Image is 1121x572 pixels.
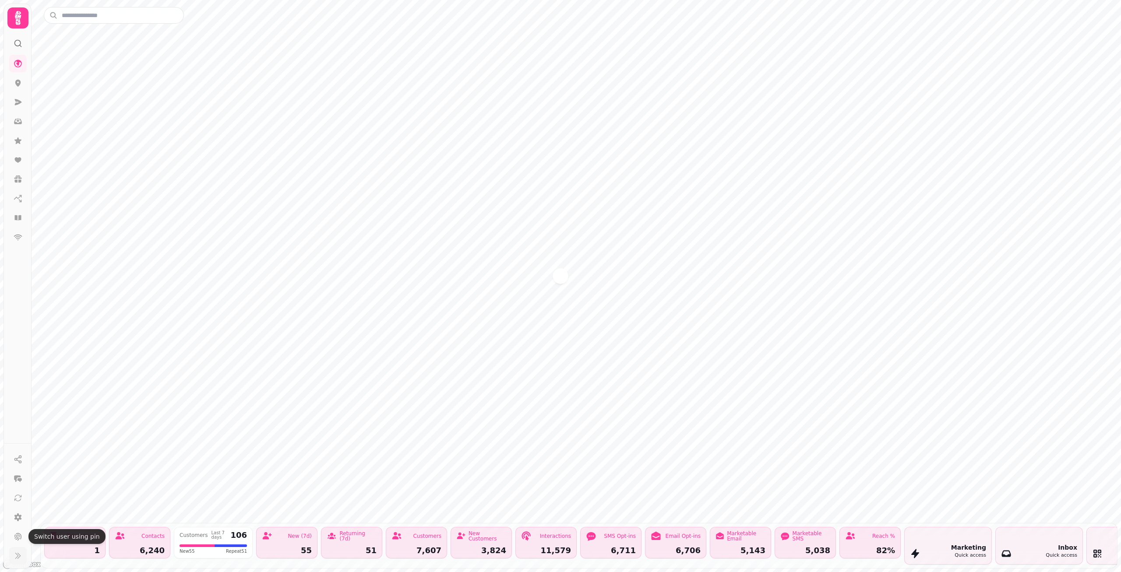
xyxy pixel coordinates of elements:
div: 82% [845,547,895,554]
div: Interactions [540,533,571,539]
div: 55 [262,547,312,554]
div: 11,579 [521,547,571,554]
div: 1 [50,547,100,554]
div: 7,607 [391,547,441,554]
div: 6,706 [651,547,701,554]
div: Returning (7d) [339,531,377,541]
div: 106 [230,531,247,539]
div: New (7d) [288,533,312,539]
div: Quick access [951,552,986,559]
button: MarketingQuick access [904,527,992,565]
span: Repeat 51 [226,548,247,554]
div: Inbox [1046,543,1077,552]
div: Marketable SMS [793,531,830,541]
div: 5,143 [716,547,765,554]
div: Switch user using pin [28,529,106,544]
div: SMS Opt-ins [604,533,636,539]
div: Email Opt-ins [666,533,701,539]
div: 5,038 [780,547,830,554]
div: Contacts [141,533,165,539]
div: Marketable Email [727,531,765,541]
div: 3,824 [456,547,506,554]
button: InboxQuick access [995,527,1083,565]
div: Reach % [872,533,895,539]
span: New 55 [180,548,195,554]
div: 6,240 [115,547,165,554]
a: Mapbox logo [3,559,41,569]
div: Quick access [1046,552,1077,559]
div: Customers [180,533,208,538]
div: 51 [327,547,377,554]
div: Marketing [951,543,986,552]
div: 6,711 [586,547,636,554]
div: Last 7 days [212,531,227,540]
button: Our Place [553,269,568,283]
div: Customers [413,533,441,539]
div: New Customers [469,531,506,541]
div: Map marker [553,269,568,286]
